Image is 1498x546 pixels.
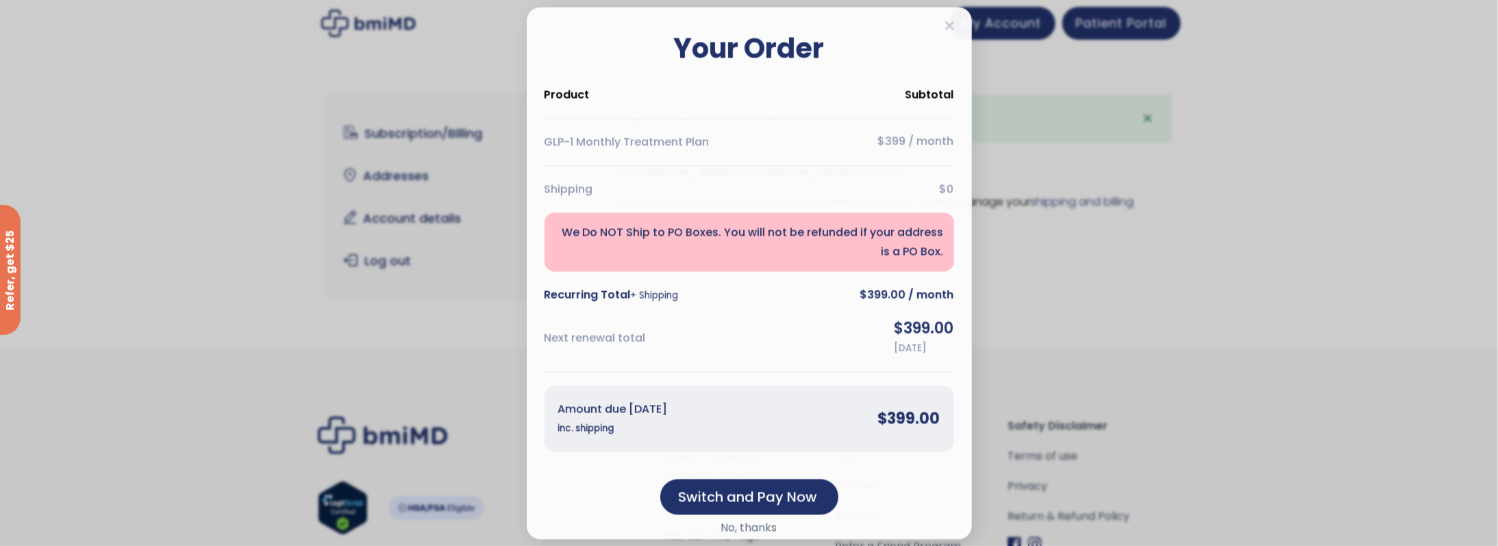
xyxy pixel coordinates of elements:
[545,212,954,271] div: We Do NOT Ship to PO Boxes. You will not be refunded if your address is a PO Box.
[895,319,954,338] output: $399.00
[558,399,668,438] span: Amount due [DATE]
[860,286,954,305] span: $399.00 / month
[545,329,646,348] span: Next renewal total
[558,419,668,438] small: inc. shipping
[878,135,954,149] output: $399 / month
[545,179,593,199] span: Shipping
[660,479,838,514] div: Switch and Pay Now
[545,179,954,199] div: $0
[545,132,710,151] span: GLP-1 Monthly Treatment Plan
[906,85,954,104] span: Subtotal
[545,32,954,64] h2: Your Order
[545,85,590,104] span: Product
[895,341,927,354] small: [DATE]
[631,288,679,301] small: + Shipping
[545,285,679,305] span: Recurring Total
[878,409,940,428] span: $399.00
[721,518,777,537] span: No, thanks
